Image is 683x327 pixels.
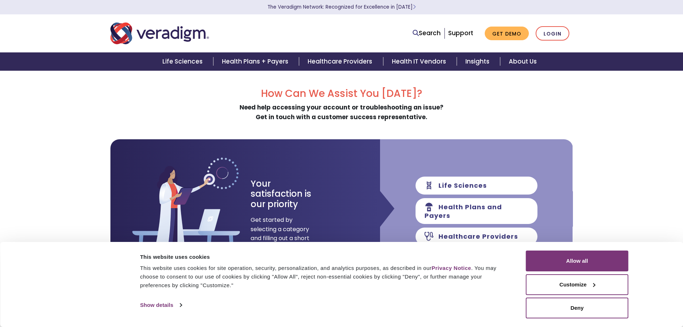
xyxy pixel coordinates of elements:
a: Get Demo [485,27,529,41]
a: Privacy Notice [432,265,471,271]
img: Veradigm logo [110,22,209,45]
a: Insights [457,52,500,71]
button: Customize [526,274,629,295]
a: Search [413,28,441,38]
a: Health Plans + Payers [213,52,299,71]
a: The Veradigm Network: Recognized for Excellence in [DATE]Learn More [267,4,416,10]
a: Support [448,29,473,37]
a: Login [536,26,569,41]
a: Show details [140,300,182,310]
button: Deny [526,298,629,318]
h3: Your satisfaction is our priority [251,179,324,210]
a: About Us [500,52,545,71]
div: This website uses cookies [140,253,510,261]
span: Learn More [413,4,416,10]
a: Healthcare Providers [299,52,383,71]
a: Health IT Vendors [383,52,457,71]
span: Get started by selecting a category and filling out a short form. [251,215,310,252]
a: Life Sciences [154,52,213,71]
div: This website uses cookies for site operation, security, personalization, and analytics purposes, ... [140,264,510,290]
strong: Need help accessing your account or troubleshooting an issue? Get in touch with a customer succes... [239,103,444,121]
h2: How Can We Assist You [DATE]? [110,88,573,100]
button: Allow all [526,251,629,271]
